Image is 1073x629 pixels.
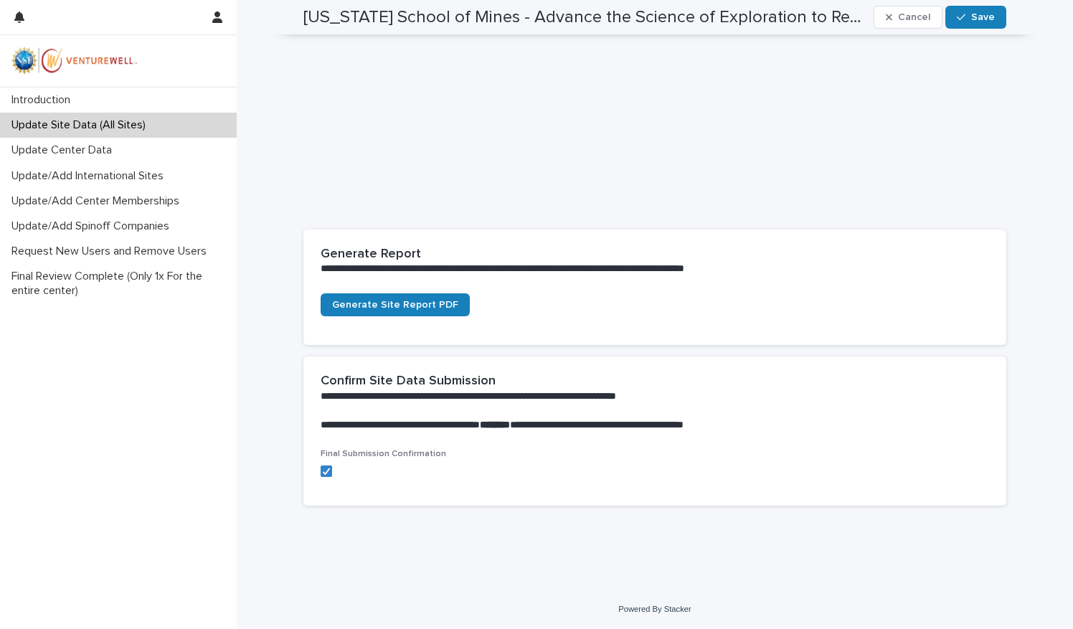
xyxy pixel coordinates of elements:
span: Final Submission Confirmation [321,450,446,458]
img: mWhVGmOKROS2pZaMU8FQ [11,47,138,75]
p: Introduction [6,93,82,107]
p: Update/Add Spinoff Companies [6,219,181,233]
h2: Generate Report [321,247,421,263]
h2: Confirm Site Data Submission [321,374,496,389]
p: Final Review Complete (Only 1x For the entire center) [6,270,237,297]
p: Request New Users and Remove Users [6,245,218,258]
span: Generate Site Report PDF [332,300,458,310]
h2: Colorado School of Mines - Advance the Science of Exploration to Reclamation in Mining, FY2024-2025 [303,7,868,28]
p: Update/Add International Sites [6,169,175,183]
p: Update/Add Center Memberships [6,194,191,208]
a: Powered By Stacker [618,605,691,613]
p: Update Center Data [6,143,123,157]
button: Cancel [874,6,942,29]
button: Save [945,6,1006,29]
a: Generate Site Report PDF [321,293,470,316]
span: Cancel [898,12,930,22]
p: Update Site Data (All Sites) [6,118,157,132]
span: Save [971,12,995,22]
